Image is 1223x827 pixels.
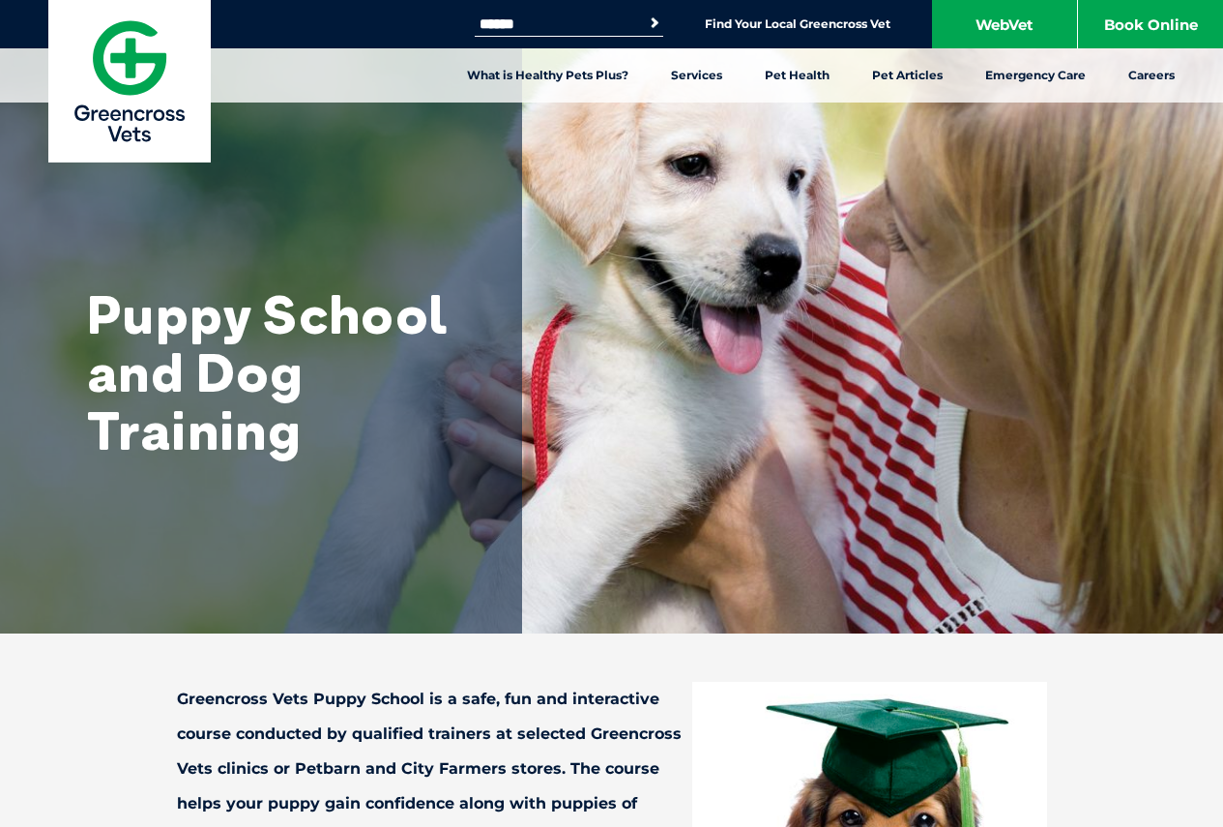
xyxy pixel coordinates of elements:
[446,48,650,103] a: What is Healthy Pets Plus?
[705,16,890,32] a: Find Your Local Greencross Vet
[645,14,664,33] button: Search
[650,48,743,103] a: Services
[964,48,1107,103] a: Emergency Care
[743,48,851,103] a: Pet Health
[1107,48,1196,103] a: Careers
[851,48,964,103] a: Pet Articles
[87,285,474,459] h1: Puppy School and Dog Training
